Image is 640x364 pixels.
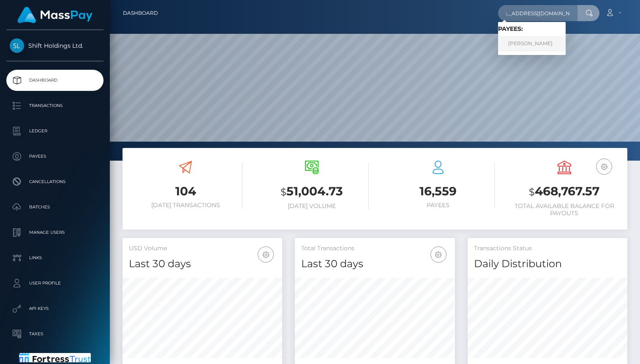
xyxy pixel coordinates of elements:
h3: 16,559 [381,183,495,200]
a: Dashboard [6,70,103,91]
p: Cancellations [10,175,100,188]
h6: Payees [381,202,495,209]
h3: 51,004.73 [255,183,369,200]
p: Payees [10,150,100,163]
h5: Transactions Status [474,244,621,253]
a: Transactions [6,95,103,116]
p: Taxes [10,328,100,340]
h4: Last 30 days [129,257,276,271]
input: Search... [498,5,577,21]
a: API Keys [6,298,103,319]
a: [PERSON_NAME] [498,36,566,52]
a: User Profile [6,273,103,294]
p: Manage Users [10,226,100,239]
p: Ledger [10,125,100,137]
h4: Last 30 days [301,257,448,271]
a: Payees [6,146,103,167]
a: Batches [6,197,103,218]
a: Ledger [6,120,103,142]
p: API Keys [10,302,100,315]
a: Taxes [6,323,103,345]
img: Shift Holdings Ltd. [10,38,24,53]
p: Batches [10,201,100,213]
h6: [DATE] Transactions [129,202,242,209]
p: Dashboard [10,74,100,87]
small: $ [529,186,535,198]
h4: Daily Distribution [474,257,621,271]
p: Links [10,252,100,264]
h3: 104 [129,183,242,200]
a: Dashboard [123,4,158,22]
h6: [DATE] Volume [255,203,369,210]
img: MassPay Logo [17,7,93,23]
p: User Profile [10,277,100,290]
h6: Total Available Balance for Payouts [507,203,621,217]
span: Shift Holdings Ltd. [6,42,103,49]
a: Manage Users [6,222,103,243]
p: Transactions [10,99,100,112]
small: $ [281,186,286,198]
a: Links [6,247,103,268]
a: Cancellations [6,171,103,192]
h3: 468,767.57 [507,183,621,200]
h5: Total Transactions [301,244,448,253]
h6: Payees: [498,25,566,33]
h5: USD Volume [129,244,276,253]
